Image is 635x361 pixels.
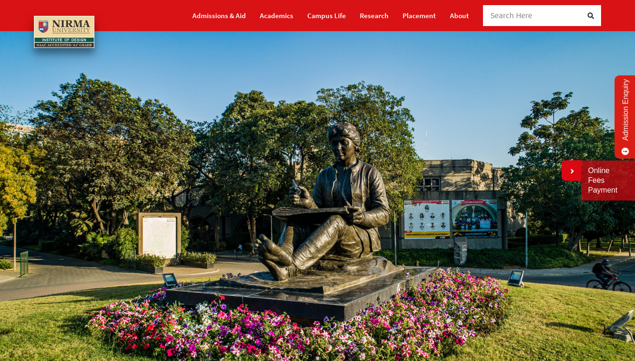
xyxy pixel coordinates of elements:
a: Campus Life [307,7,346,24]
img: main_logo [34,16,94,48]
a: Online Fees Payment [588,166,628,195]
a: About [450,7,469,24]
a: Academics [260,7,293,24]
a: Admissions & Aid [192,7,246,24]
span: Search Here [490,10,533,20]
a: Placement [403,7,436,24]
a: Research [360,7,389,24]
